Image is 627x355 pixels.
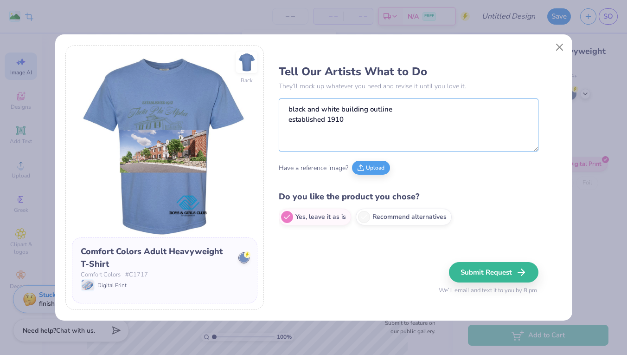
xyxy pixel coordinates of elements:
label: Yes, leave it as is [279,209,351,225]
button: Close [550,39,568,56]
h3: Tell Our Artists What to Do [279,65,538,79]
label: Recommend alternatives [356,209,452,225]
span: We’ll email and text it to you by 8 pm. [439,286,538,296]
h4: Do you like the product you chose? [279,190,538,204]
span: # C1717 [125,270,148,280]
img: Back [237,53,256,72]
div: Back [241,76,253,85]
span: Have a reference image? [279,163,348,173]
textarea: black and white building outline established 1910 [279,99,538,151]
img: Front [72,52,257,237]
button: Upload [352,161,390,175]
img: Digital Print [82,280,94,290]
p: They’ll mock up whatever you need and revise it until you love it. [279,81,538,91]
span: Digital Print [97,281,127,289]
div: Comfort Colors Adult Heavyweight T-Shirt [81,245,232,270]
span: Comfort Colors [81,270,121,280]
button: Submit Request [449,262,538,283]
